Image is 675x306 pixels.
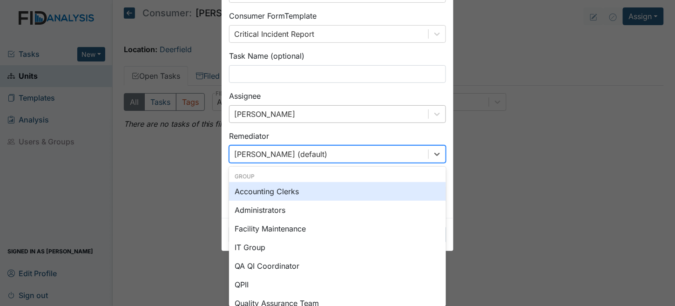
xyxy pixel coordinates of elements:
[229,90,261,102] label: Assignee
[229,201,446,219] div: Administrators
[229,275,446,294] div: QPII
[229,10,317,21] label: Consumer Form Template
[229,238,446,257] div: IT Group
[229,182,446,201] div: Accounting Clerks
[234,149,327,160] div: [PERSON_NAME] (default)
[229,172,446,181] div: Group
[229,50,304,61] label: Task Name (optional)
[229,130,269,142] label: Remediator
[234,28,314,40] div: Critical Incident Report
[234,109,295,120] div: [PERSON_NAME]
[229,257,446,275] div: QA QI Coordinator
[229,219,446,238] div: Facility Maintenance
